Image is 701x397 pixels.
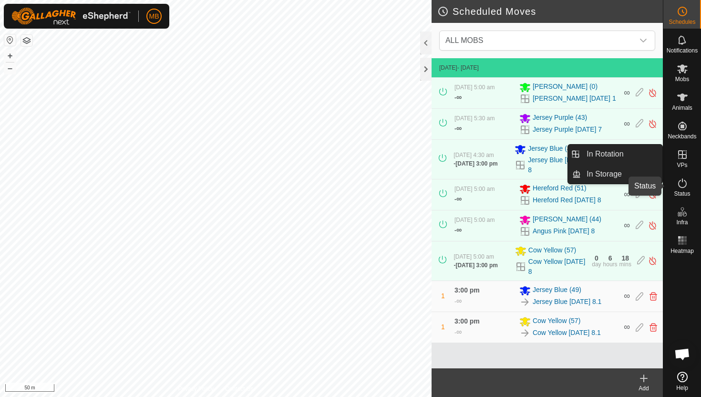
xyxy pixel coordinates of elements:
button: Map Layers [21,35,32,46]
button: Reset Map [4,34,16,46]
div: 0 [595,255,598,261]
span: 1 [441,323,445,331]
span: 3:00 pm [454,286,480,294]
span: Neckbands [668,134,696,139]
span: [DATE] 3:00 pm [455,160,497,167]
a: Jersey Purple [DATE] 7 [533,125,602,135]
span: MB [149,11,159,21]
span: ∞ [624,88,630,97]
a: Angus Pink [DATE] 8 [533,226,595,236]
span: 3:00 pm [454,317,480,325]
div: - [454,92,462,103]
span: ∞ [624,189,630,199]
a: Jersey Blue [DATE] 8.1 [533,297,601,307]
a: [PERSON_NAME] [DATE] 1 [533,94,616,104]
span: Cow Yellow (57) [528,245,576,257]
span: Jersey Blue (49) [533,285,581,296]
span: [DATE] 5:00 am [454,84,495,91]
span: ∞ [624,220,630,230]
span: ∞ [456,124,462,132]
div: - [454,193,462,205]
span: In Storage [587,168,622,180]
span: [DATE] 5:00 am [454,217,495,223]
button: + [4,50,16,62]
span: [DATE] 5:00 am [454,253,494,260]
a: Cow Yellow [DATE] 8 [528,257,586,277]
span: [DATE] 3:00 pm [455,262,497,269]
span: ∞ [456,297,462,305]
div: - [454,159,497,168]
span: ∞ [624,291,630,301]
a: Hereford Red [DATE] 8 [533,195,601,205]
span: ∞ [456,328,462,336]
img: Turn off schedule move [648,189,657,199]
span: ∞ [624,119,630,128]
div: - [454,295,462,307]
span: Status [674,191,690,197]
div: mins [619,261,631,267]
span: Notifications [667,48,698,53]
button: – [4,63,16,74]
a: Contact Us [225,385,253,393]
div: hours [603,261,618,267]
a: Cow Yellow [DATE] 8.1 [533,328,601,338]
span: In Rotation [587,148,623,160]
div: - [454,326,462,338]
h2: Scheduled Moves [437,6,663,17]
a: In Rotation [581,145,662,164]
li: In Storage [568,165,662,184]
img: Turn off schedule move [648,88,657,98]
div: Add [625,384,663,393]
span: ALL MOBS [445,36,483,44]
span: [DATE] 4:30 am [454,152,494,158]
span: Mobs [675,76,689,82]
img: Turn off schedule move [648,119,657,129]
span: Cow Yellow (57) [533,316,580,327]
img: Gallagher Logo [11,8,131,25]
span: [PERSON_NAME] (0) [533,82,598,93]
li: In Rotation [568,145,662,164]
span: Schedules [669,19,695,25]
span: [PERSON_NAME] (44) [533,214,601,226]
div: - [454,261,497,270]
span: Jersey Blue (49) [528,144,577,155]
img: To [519,296,531,308]
img: Turn off schedule move [648,256,657,266]
img: Turn off schedule move [648,220,657,230]
span: Jersey Purple (43) [533,113,587,124]
span: Animals [672,105,692,111]
span: ∞ [456,195,462,203]
span: ∞ [456,93,462,101]
span: ALL MOBS [442,31,634,50]
div: day [592,261,601,267]
span: Help [676,385,688,391]
div: - [454,224,462,236]
span: [DATE] [439,64,457,71]
a: Jersey Blue [DATE] 8 [528,155,586,175]
span: ∞ [456,226,462,234]
span: [DATE] 5:00 am [454,186,495,192]
a: Help [663,368,701,395]
div: 6 [608,255,612,261]
div: - [454,123,462,134]
span: 1 [441,292,445,300]
span: Hereford Red (51) [533,183,587,195]
a: In Storage [581,165,662,184]
div: Open chat [668,340,697,368]
span: Infra [676,219,688,225]
img: To [519,327,531,339]
div: 18 [621,255,629,261]
span: [DATE] 5:30 am [454,115,495,122]
span: Heatmap [670,248,694,254]
span: ∞ [624,322,630,332]
a: Privacy Policy [178,385,214,393]
span: VPs [677,162,687,168]
span: - [DATE] [457,64,479,71]
div: dropdown trigger [634,31,653,50]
